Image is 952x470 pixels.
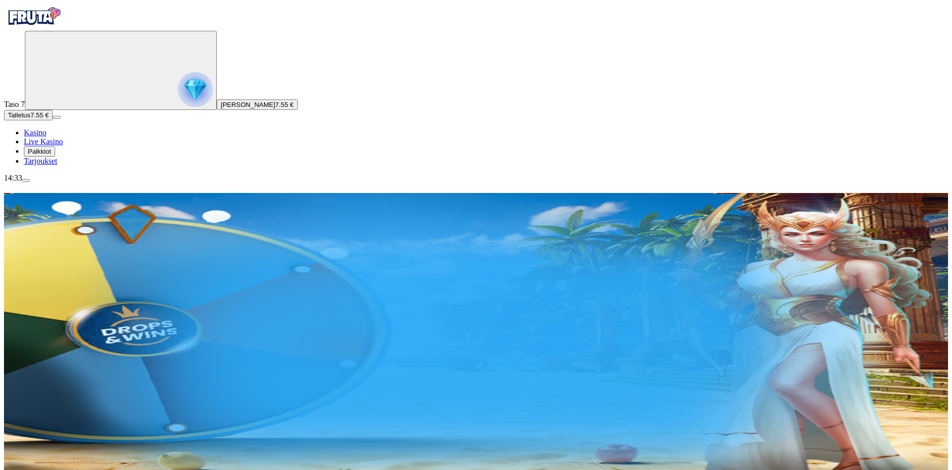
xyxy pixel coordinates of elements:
[24,128,46,137] span: Kasino
[24,128,46,137] a: diamond iconKasino
[221,101,275,108] span: [PERSON_NAME]
[30,111,49,119] span: 7.55 €
[24,146,55,157] button: reward iconPalkkiot
[4,22,64,30] a: Fruta
[4,4,64,29] img: Fruta
[24,157,57,165] span: Tarjoukset
[4,4,948,166] nav: Primary
[25,31,217,110] button: reward progress
[22,179,30,182] button: menu
[178,72,213,107] img: reward progress
[275,101,294,108] span: 7.55 €
[4,110,53,120] button: Talletusplus icon7.55 €
[24,157,57,165] a: gift-inverted iconTarjoukset
[4,174,22,182] span: 14:33
[24,137,63,146] a: poker-chip iconLive Kasino
[8,111,30,119] span: Talletus
[53,116,61,119] button: menu
[28,148,51,155] span: Palkkiot
[4,100,25,108] span: Taso 7
[217,99,298,110] button: [PERSON_NAME]7.55 €
[24,137,63,146] span: Live Kasino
